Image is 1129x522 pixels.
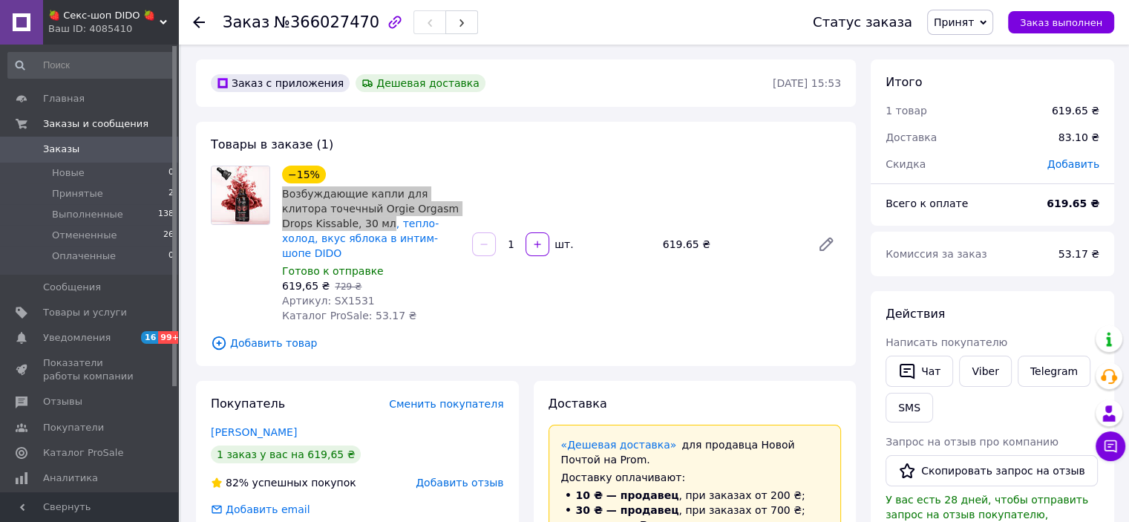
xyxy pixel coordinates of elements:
[934,16,974,28] span: Принят
[561,503,829,518] li: , при заказах от 700 ₴;
[335,281,361,292] span: 729 ₴
[211,475,356,490] div: успешных покупок
[43,306,127,319] span: Товары и услуги
[813,15,912,30] div: Статус заказа
[43,92,85,105] span: Главная
[886,158,926,170] span: Скидка
[1050,121,1108,154] div: 83.10 ₴
[886,307,945,321] span: Действия
[1018,356,1090,387] a: Telegram
[1052,103,1099,118] div: 619.65 ₴
[48,22,178,36] div: Ваш ID: 4085410
[1096,431,1125,461] button: Чат с покупателем
[561,439,677,451] a: «Дешевая доставка»
[43,331,111,345] span: Уведомления
[193,15,205,30] div: Вернуться назад
[549,397,607,411] span: Доставка
[158,208,174,221] span: 138
[43,395,82,408] span: Отзывы
[1047,158,1099,170] span: Добавить
[282,166,326,183] div: −15%
[168,249,174,263] span: 0
[416,477,503,489] span: Добавить отзыв
[773,77,841,89] time: [DATE] 15:53
[561,437,829,467] div: для продавца Новой Почтой на Prom.
[561,470,829,485] div: Доставку оплачивают:
[43,117,148,131] span: Заказы и сообщения
[48,9,160,22] span: 🍓 Секс-шоп DIDO 🍓
[1047,198,1099,209] b: 619.65 ₴
[886,75,922,89] span: Итого
[43,281,101,294] span: Сообщения
[52,208,123,221] span: Выполненные
[1008,11,1114,33] button: Заказ выполнен
[163,229,174,242] span: 26
[282,265,384,277] span: Готово к отправке
[282,295,375,307] span: Артикул: SX1531
[141,331,158,344] span: 16
[282,188,459,259] a: Возбуждающие капли для клитора точечный Orgie Orgasm Drops Kissable, 30 мл, тепло-холод, вкус ябл...
[168,187,174,200] span: 2
[886,356,953,387] button: Чат
[224,502,312,517] div: Добавить email
[1058,248,1099,260] span: 53.17 ₴
[52,249,116,263] span: Оплаченные
[886,105,927,117] span: 1 товар
[886,436,1058,448] span: Запрос на отзыв про компанию
[209,502,312,517] div: Добавить email
[52,229,117,242] span: Отмененные
[657,234,805,255] div: 619.65 ₴
[223,13,269,31] span: Заказ
[1020,17,1102,28] span: Заказ выполнен
[561,488,829,503] li: , при заказах от 200 ₴;
[274,13,379,31] span: №366027470
[551,237,575,252] div: шт.
[389,398,503,410] span: Сменить покупателя
[886,336,1007,348] span: Написать покупателю
[211,446,361,463] div: 1 заказ у вас на 619,65 ₴
[43,143,79,156] span: Заказы
[282,280,330,292] span: 619,65 ₴
[886,248,987,260] span: Комиссия за заказ
[43,421,104,434] span: Покупатели
[226,477,249,489] span: 82%
[886,198,968,209] span: Всего к оплате
[576,504,679,516] span: 30 ₴ — продавец
[168,166,174,180] span: 0
[52,187,103,200] span: Принятые
[52,166,85,180] span: Новые
[886,393,933,423] button: SMS
[212,166,269,224] img: Возбуждающие капли для клитора точечный Orgie Orgasm Drops Kissable, 30 мл, тепло-холод, вкус ябл...
[7,52,175,79] input: Поиск
[211,335,841,351] span: Добавить товар
[356,74,485,92] div: Дешевая доставка
[211,137,333,151] span: Товары в заказе (1)
[282,310,416,322] span: Каталог ProSale: 53.17 ₴
[211,426,297,438] a: [PERSON_NAME]
[959,356,1011,387] a: Viber
[158,331,183,344] span: 99+
[886,131,937,143] span: Доставка
[43,472,98,485] span: Аналитика
[886,455,1098,486] button: Скопировать запрос на отзыв
[211,74,350,92] div: Заказ с приложения
[43,356,137,383] span: Показатели работы компании
[576,489,679,501] span: 10 ₴ — продавец
[43,446,123,460] span: Каталог ProSale
[211,397,285,411] span: Покупатель
[811,229,841,259] a: Редактировать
